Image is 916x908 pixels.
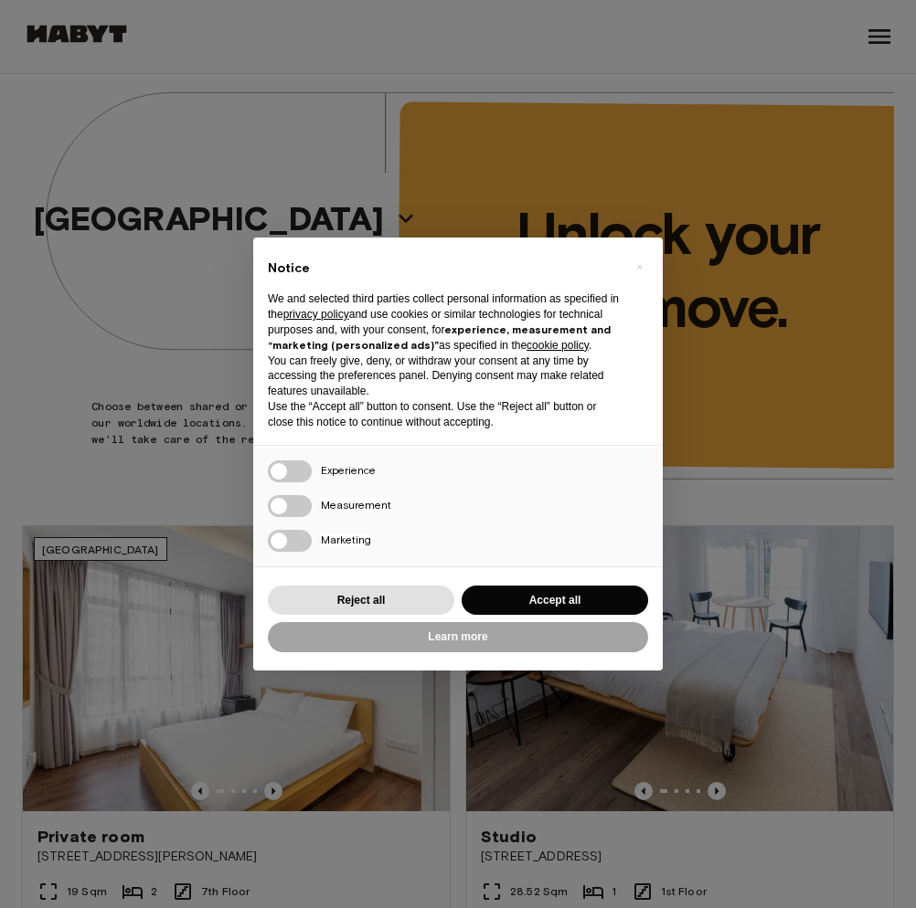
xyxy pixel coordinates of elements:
button: Learn more [268,622,648,652]
span: Experience [321,463,376,477]
p: You can freely give, deny, or withdraw your consent at any time by accessing the preferences pane... [268,354,619,399]
button: Accept all [462,586,648,616]
p: Use the “Accept all” button to consent. Use the “Reject all” button or close this notice to conti... [268,399,619,430]
button: Close this notice [624,252,654,281]
button: Reject all [268,586,454,616]
a: privacy policy [283,308,349,321]
h2: Notice [268,259,619,278]
p: We and selected third parties collect personal information as specified in the and use cookies or... [268,291,619,353]
span: Measurement [321,498,391,512]
span: Marketing [321,533,371,546]
span: × [636,256,643,278]
strong: experience, measurement and “marketing (personalized ads)” [268,322,611,352]
a: cookie policy [527,339,589,352]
